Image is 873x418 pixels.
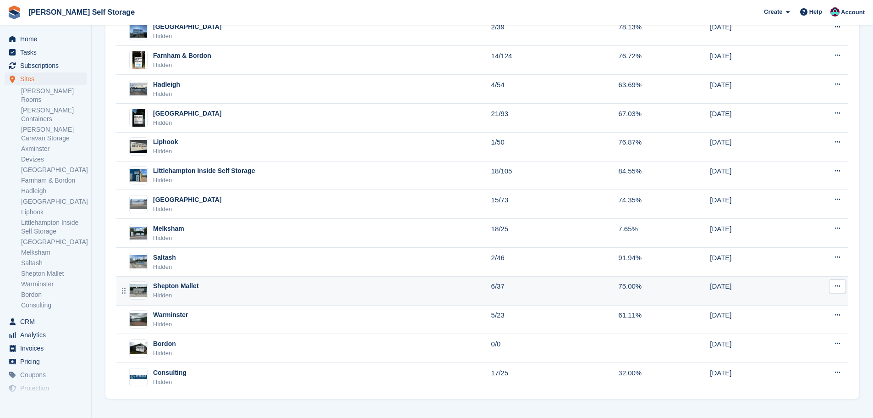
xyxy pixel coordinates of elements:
[21,145,87,153] a: Axminster
[153,61,211,70] div: Hidden
[153,339,176,349] div: Bordon
[21,248,87,257] a: Melksham
[491,219,619,248] td: 18/25
[20,342,75,355] span: Invoices
[5,329,87,341] a: menu
[618,248,710,277] td: 91.94%
[130,284,147,297] img: Image of Shepton Mallet site
[710,46,797,75] td: [DATE]
[710,132,797,161] td: [DATE]
[21,290,87,299] a: Bordon
[491,305,619,334] td: 5/23
[21,176,87,185] a: Farnham & Bordon
[491,75,619,104] td: 4/54
[130,342,147,354] img: Image of Bordon site
[153,349,176,358] div: Hidden
[20,355,75,368] span: Pricing
[130,199,147,209] img: Image of Littlehampton site
[710,219,797,248] td: [DATE]
[21,208,87,217] a: Liphook
[7,6,21,19] img: stora-icon-8386f47178a22dfd0bd8f6a31ec36ba5ce8667c1dd55bd0f319d3a0aa187defe.svg
[618,17,710,46] td: 78.13%
[5,395,87,408] a: menu
[153,147,178,156] div: Hidden
[21,197,87,206] a: [GEOGRAPHIC_DATA]
[618,219,710,248] td: 7.65%
[153,291,199,300] div: Hidden
[153,224,184,234] div: Melksham
[21,187,87,195] a: Hadleigh
[5,355,87,368] a: menu
[491,363,619,391] td: 17/25
[764,7,782,17] span: Create
[20,382,75,395] span: Protection
[25,5,138,20] a: [PERSON_NAME] Self Storage
[153,166,255,176] div: Littlehampton Inside Self Storage
[153,320,188,329] div: Hidden
[5,342,87,355] a: menu
[20,315,75,328] span: CRM
[21,238,87,246] a: [GEOGRAPHIC_DATA]
[20,329,75,341] span: Analytics
[20,368,75,381] span: Coupons
[130,227,147,240] img: Image of Melksham site
[710,75,797,104] td: [DATE]
[21,106,87,123] a: [PERSON_NAME] Containers
[710,363,797,391] td: [DATE]
[153,368,187,378] div: Consulting
[618,161,710,190] td: 84.55%
[153,118,222,128] div: Hidden
[153,310,188,320] div: Warminster
[132,109,145,127] img: Image of Isle Of Wight site
[153,109,222,118] div: [GEOGRAPHIC_DATA]
[153,205,222,214] div: Hidden
[21,166,87,174] a: [GEOGRAPHIC_DATA]
[130,25,147,38] img: Image of Eastbourne site
[5,59,87,72] a: menu
[5,315,87,328] a: menu
[618,190,710,219] td: 74.35%
[491,17,619,46] td: 2/39
[21,280,87,289] a: Warminster
[20,395,75,408] span: Settings
[153,137,178,147] div: Liphook
[130,83,147,96] img: Image of Hadleigh site
[21,259,87,268] a: Saltash
[21,218,87,236] a: Littlehampton Inside Self Storage
[491,104,619,133] td: 21/93
[491,334,619,363] td: 0/0
[153,253,176,262] div: Saltash
[710,334,797,363] td: [DATE]
[153,378,187,387] div: Hidden
[153,89,180,99] div: Hidden
[21,155,87,164] a: Devizes
[130,313,147,326] img: Image of Warminster site
[21,125,87,143] a: [PERSON_NAME] Caravan Storage
[153,176,255,185] div: Hidden
[5,33,87,45] a: menu
[5,72,87,85] a: menu
[618,305,710,334] td: 61.11%
[21,301,87,310] a: Consulting
[153,80,180,89] div: Hadleigh
[618,276,710,305] td: 75.00%
[153,234,184,243] div: Hidden
[130,169,147,182] img: Image of Littlehampton Inside Self Storage site
[491,248,619,277] td: 2/46
[618,104,710,133] td: 67.03%
[710,248,797,277] td: [DATE]
[618,132,710,161] td: 76.87%
[710,305,797,334] td: [DATE]
[618,75,710,104] td: 63.69%
[710,104,797,133] td: [DATE]
[153,22,222,32] div: [GEOGRAPHIC_DATA]
[841,8,865,17] span: Account
[491,161,619,190] td: 18/105
[20,46,75,59] span: Tasks
[491,276,619,305] td: 6/37
[20,59,75,72] span: Subscriptions
[830,7,840,17] img: Ben
[710,161,797,190] td: [DATE]
[130,255,147,268] img: Image of Saltash site
[491,132,619,161] td: 1/50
